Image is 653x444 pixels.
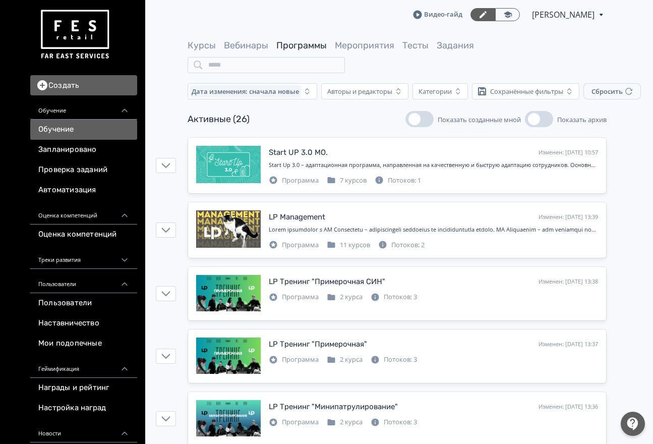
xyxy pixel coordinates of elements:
button: Категории [412,83,468,99]
a: Курсы [188,40,216,51]
a: Мероприятия [335,40,394,51]
div: Start UP 3.0 МО. [269,147,328,158]
div: Категории [419,87,452,95]
div: Изменен: [DATE] 10:57 [539,148,598,157]
div: Программа [269,176,319,186]
a: Вебинары [224,40,268,51]
div: Авторы и редакторы [327,87,392,95]
img: https://files.teachbase.ru/system/account/57463/logo/medium-936fc5084dd2c598f50a98b9cbe0469a.png [38,6,111,63]
div: Добро пожаловать в LP Management – адаптационная программа по предотвращению потерь. LP Managemen... [269,226,598,234]
div: Потоков: 1 [375,176,421,186]
div: Программа [269,240,319,250]
div: 2 курса [327,292,363,302]
a: Переключиться в режим ученика [495,8,520,21]
a: Оценка компетенций [30,225,137,245]
div: Программа [269,355,319,365]
a: Программы [276,40,327,51]
div: Оценка компетенций [30,200,137,225]
div: 2 курса [327,355,363,365]
div: LP Management [269,211,325,223]
div: Сохранённые фильтры [490,87,563,95]
button: Сбросить [583,83,641,99]
a: Проверка заданий [30,160,137,180]
div: Геймификация [30,354,137,378]
div: LP Тренинг "Примерочная СИН" [269,276,385,288]
div: Программа [269,292,319,302]
div: Изменен: [DATE] 13:39 [539,213,598,221]
div: Пользователи [30,269,137,293]
button: Создать [30,75,137,95]
a: Тесты [402,40,429,51]
a: Обучение [30,120,137,140]
div: 11 курсов [327,240,370,250]
div: LP Тренинг "Минипатрулирование" [269,401,398,413]
a: Мои подопечные [30,334,137,354]
a: Настройка наград [30,398,137,418]
div: LP Тренинг "Примерочная" [269,339,367,350]
button: Сохранённые фильтры [472,83,579,99]
a: Задания [437,40,474,51]
div: Активные (26) [188,113,250,126]
a: Наставничество [30,313,137,334]
span: Показать созданные мной [438,115,521,124]
div: Программа [269,417,319,427]
span: Юлия Князева [532,9,596,21]
div: Изменен: [DATE] 13:36 [539,403,598,411]
a: Награды и рейтинг [30,378,137,398]
div: Новости [30,418,137,442]
span: Показать архив [557,115,607,124]
div: Изменен: [DATE] 13:37 [539,340,598,349]
a: Запланировано [30,140,137,160]
div: 7 курсов [327,176,367,186]
div: Потоков: 3 [371,355,417,365]
div: Треки развития [30,245,137,269]
div: Потоков: 3 [371,417,417,427]
span: Дата изменения: сначала новые [192,87,299,95]
button: Дата изменения: сначала новые [188,83,317,99]
a: Пользователи [30,293,137,313]
a: Видео-гайд [413,10,462,20]
div: Потоков: 3 [371,292,417,302]
div: Обучение [30,95,137,120]
a: Автоматизация [30,180,137,200]
div: 2 курса [327,417,363,427]
button: Авторы и редакторы [321,83,408,99]
div: Потоков: 2 [378,240,425,250]
div: Start Up 3.0 – адаптационная программа, направленная на качественную и быструю адаптацию сотрудни... [269,161,598,170]
div: Изменен: [DATE] 13:38 [539,277,598,286]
